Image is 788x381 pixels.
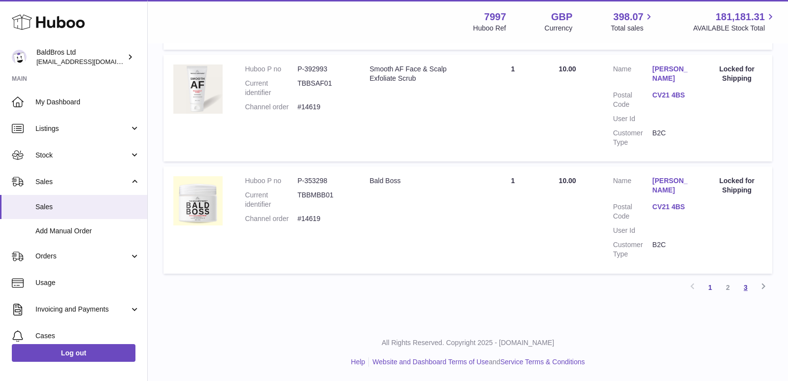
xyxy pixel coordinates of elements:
[297,79,350,97] dd: TBBSAF01
[245,64,297,74] dt: Huboo P no
[35,202,140,212] span: Sales
[35,226,140,236] span: Add Manual Order
[613,226,653,235] dt: User Id
[173,176,223,225] img: 79971687853618.png
[36,48,125,66] div: BaldBros Ltd
[559,65,576,73] span: 10.00
[35,124,130,133] span: Listings
[35,305,130,314] span: Invoicing and Payments
[12,344,135,362] a: Log out
[372,358,489,366] a: Website and Dashboard Terms of Use
[35,278,140,287] span: Usage
[35,331,140,341] span: Cases
[611,24,655,33] span: Total sales
[653,128,692,147] dd: B2C
[613,240,653,259] dt: Customer Type
[693,24,776,33] span: AVAILABLE Stock Total
[369,64,467,83] div: Smooth AF Face & Scalp Exfoliate Scrub
[297,190,350,209] dd: TBBMBB01
[653,91,692,100] a: CV21 4BS
[613,114,653,124] dt: User Id
[35,151,130,160] span: Stock
[369,357,585,367] li: and
[653,202,692,212] a: CV21 4BS
[545,24,573,33] div: Currency
[473,24,506,33] div: Huboo Ref
[484,10,506,24] strong: 7997
[653,64,692,83] a: [PERSON_NAME]
[711,176,762,195] div: Locked for Shipping
[477,55,549,161] td: 1
[297,214,350,223] dd: #14619
[693,10,776,33] a: 181,181.31 AVAILABLE Stock Total
[173,64,223,114] img: 79971687853647.png
[297,64,350,74] dd: P-392993
[12,50,27,64] img: baldbrothersblog@gmail.com
[156,338,780,348] p: All Rights Reserved. Copyright 2025 - [DOMAIN_NAME]
[716,10,765,24] span: 181,181.31
[613,10,643,24] span: 398.07
[245,102,297,112] dt: Channel order
[559,177,576,185] span: 10.00
[551,10,572,24] strong: GBP
[611,10,655,33] a: 398.07 Total sales
[35,97,140,107] span: My Dashboard
[653,176,692,195] a: [PERSON_NAME]
[351,358,365,366] a: Help
[613,202,653,221] dt: Postal Code
[297,176,350,186] dd: P-353298
[701,279,719,296] a: 1
[613,91,653,109] dt: Postal Code
[613,128,653,147] dt: Customer Type
[719,279,737,296] a: 2
[245,190,297,209] dt: Current identifier
[35,252,130,261] span: Orders
[500,358,585,366] a: Service Terms & Conditions
[35,177,130,187] span: Sales
[245,79,297,97] dt: Current identifier
[297,102,350,112] dd: #14619
[613,176,653,197] dt: Name
[36,58,145,65] span: [EMAIL_ADDRESS][DOMAIN_NAME]
[653,240,692,259] dd: B2C
[477,166,549,273] td: 1
[613,64,653,86] dt: Name
[737,279,755,296] a: 3
[245,176,297,186] dt: Huboo P no
[245,214,297,223] dt: Channel order
[369,176,467,186] div: Bald Boss
[711,64,762,83] div: Locked for Shipping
